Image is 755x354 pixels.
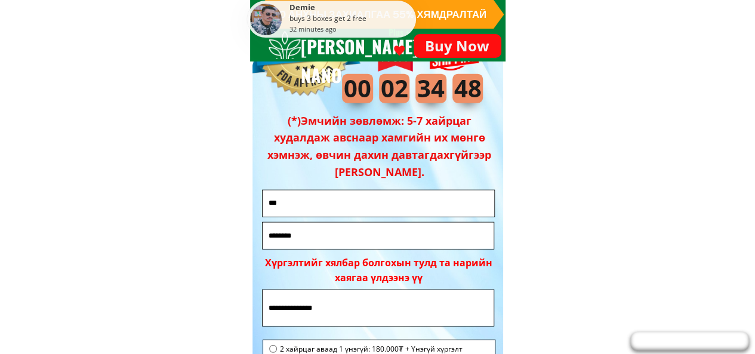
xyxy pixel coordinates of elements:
[289,4,413,14] div: Demie
[409,31,506,60] p: Buy Now
[265,256,492,286] div: Хүргэлтийг хялбар болгохын тулд та нарийн хаягаа үлдээнэ үү
[301,32,433,90] h3: [PERSON_NAME] NANO
[289,24,337,35] div: 32 minutes ago
[289,14,413,24] div: buys 3 boxes get 2 free
[258,112,501,181] h3: (*)Эмчийн зөвлөмж: 5-7 хайрцаг худалдаж авснаар хамгийн их мөнгө хэмнэж, өвчин дахин давтагдахгүй...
